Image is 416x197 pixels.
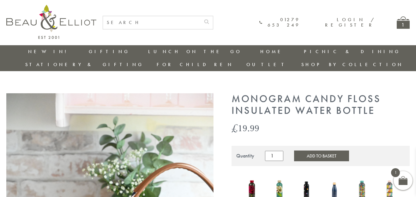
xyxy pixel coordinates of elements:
div: Quantity [236,153,254,159]
button: Add to Basket [294,151,349,161]
a: For Children [157,61,233,68]
a: Lunch On The Go [148,48,242,55]
input: Product quantity [265,151,283,161]
a: Login / Register [325,16,375,28]
a: 01279 653 249 [259,17,300,28]
a: 1 [397,16,410,29]
bdi: 19.99 [232,121,259,134]
img: logo [6,5,96,39]
a: Gifting [89,48,130,55]
input: SEARCH [103,16,200,29]
h1: Monogram Candy Floss Insulated Water Bottle [232,93,410,117]
a: New in! [28,48,70,55]
span: 1 [391,168,400,177]
a: Home [260,48,286,55]
a: Shop by collection [301,61,403,68]
a: Stationery & Gifting [25,61,144,68]
a: Outlet [246,61,288,68]
a: Picnic & Dining [304,48,401,55]
span: £ [232,121,238,134]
